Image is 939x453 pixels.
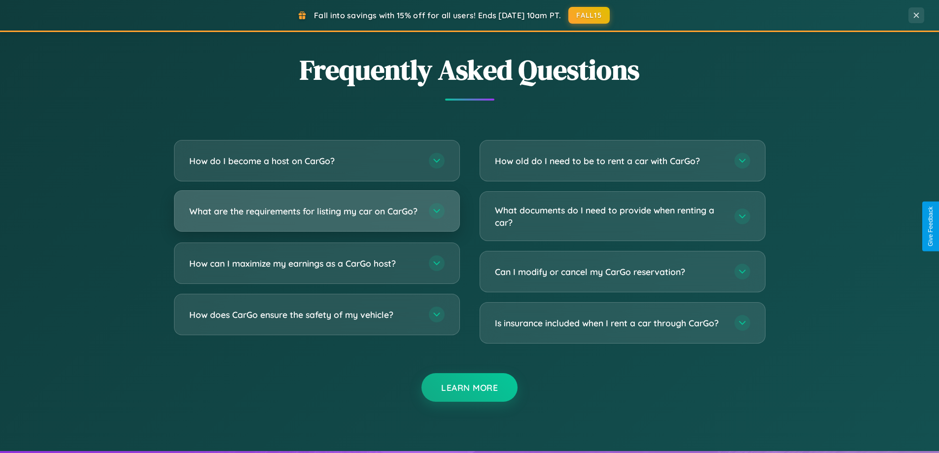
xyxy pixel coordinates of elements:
[927,207,934,246] div: Give Feedback
[495,317,725,329] h3: Is insurance included when I rent a car through CarGo?
[174,51,765,89] h2: Frequently Asked Questions
[421,373,518,402] button: Learn More
[189,309,419,321] h3: How does CarGo ensure the safety of my vehicle?
[314,10,561,20] span: Fall into savings with 15% off for all users! Ends [DATE] 10am PT.
[189,257,419,270] h3: How can I maximize my earnings as a CarGo host?
[495,155,725,167] h3: How old do I need to be to rent a car with CarGo?
[189,155,419,167] h3: How do I become a host on CarGo?
[495,204,725,228] h3: What documents do I need to provide when renting a car?
[568,7,610,24] button: FALL15
[495,266,725,278] h3: Can I modify or cancel my CarGo reservation?
[189,205,419,217] h3: What are the requirements for listing my car on CarGo?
